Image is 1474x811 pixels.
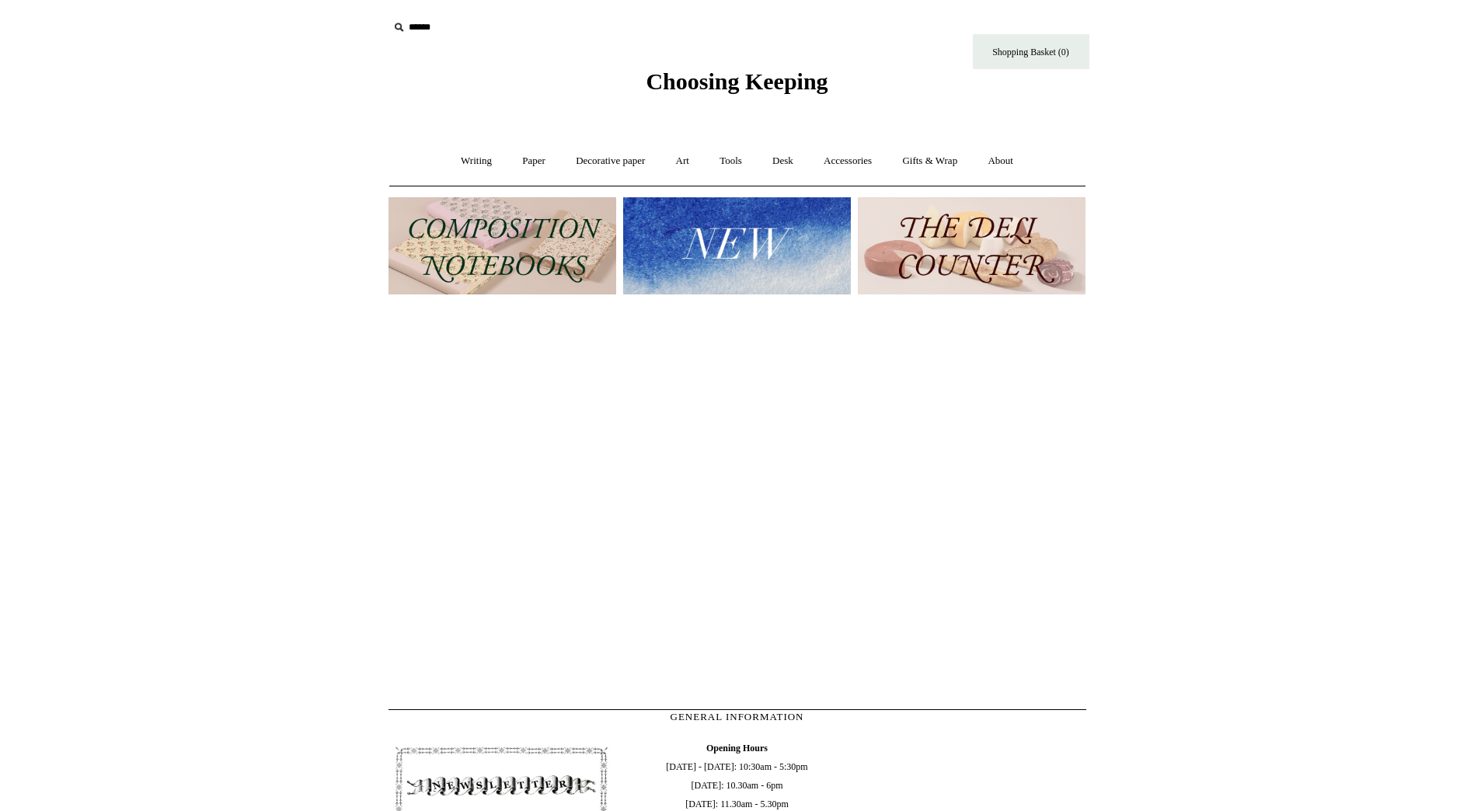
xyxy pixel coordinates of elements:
span: GENERAL INFORMATION [671,711,804,722]
a: Tools [706,141,756,182]
a: Gifts & Wrap [888,141,971,182]
img: The Deli Counter [858,197,1085,294]
a: Accessories [810,141,886,182]
a: Art [662,141,703,182]
a: Desk [758,141,807,182]
img: New.jpg__PID:f73bdf93-380a-4a35-bcfe-7823039498e1 [623,197,851,294]
a: Decorative paper [562,141,659,182]
a: Writing [447,141,506,182]
a: About [974,141,1027,182]
b: Opening Hours [706,743,768,754]
a: Paper [508,141,559,182]
img: 202302 Composition ledgers.jpg__PID:69722ee6-fa44-49dd-a067-31375e5d54ec [389,197,616,294]
span: Choosing Keeping [646,68,828,94]
a: Choosing Keeping [646,81,828,92]
a: Shopping Basket (0) [973,34,1089,69]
